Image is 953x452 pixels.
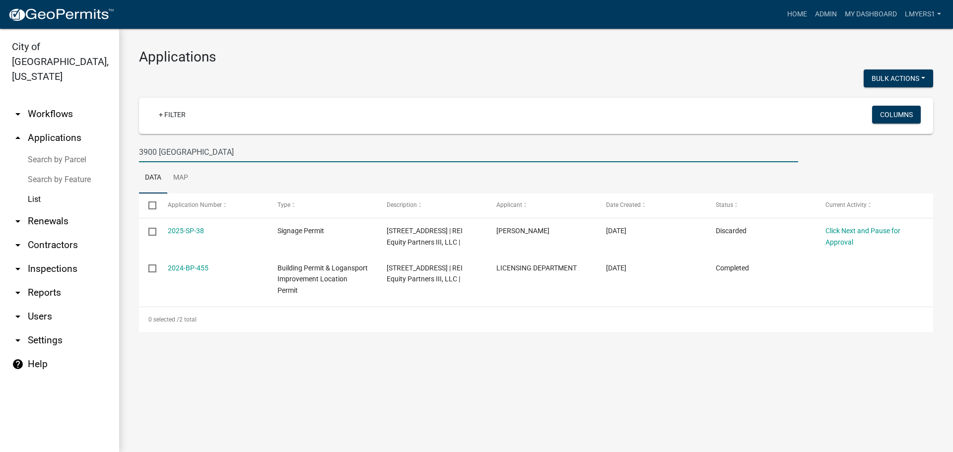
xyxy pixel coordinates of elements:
[12,358,24,370] i: help
[872,106,921,124] button: Columns
[487,194,597,217] datatable-header-cell: Applicant
[139,49,933,65] h3: Applications
[168,264,208,272] a: 2024-BP-455
[706,194,816,217] datatable-header-cell: Status
[139,307,933,332] div: 2 total
[825,227,900,246] a: Click Next and Pause for Approval
[12,311,24,323] i: arrow_drop_down
[277,227,324,235] span: Signage Permit
[12,132,24,144] i: arrow_drop_up
[901,5,945,24] a: lmyers1
[12,334,24,346] i: arrow_drop_down
[716,227,747,235] span: Discarded
[496,264,577,272] span: LICENSING DEPARTMENT
[496,227,549,235] span: Alma J Cortes
[606,264,626,272] span: 10/29/2024
[12,239,24,251] i: arrow_drop_down
[387,227,463,246] span: 3900 LEXINGTON RD | REI Equity Partners III, LLC |
[387,264,463,283] span: 3900 LEXINGTON RD | REI Equity Partners III, LLC |
[277,264,368,295] span: Building Permit & Logansport Improvement Location Permit
[606,227,626,235] span: 04/09/2025
[167,162,194,194] a: Map
[168,227,204,235] a: 2025-SP-38
[151,106,194,124] a: + Filter
[12,215,24,227] i: arrow_drop_down
[496,201,522,208] span: Applicant
[864,69,933,87] button: Bulk Actions
[12,108,24,120] i: arrow_drop_down
[277,201,290,208] span: Type
[387,201,417,208] span: Description
[606,201,641,208] span: Date Created
[168,201,222,208] span: Application Number
[816,194,926,217] datatable-header-cell: Current Activity
[139,162,167,194] a: Data
[841,5,901,24] a: My Dashboard
[783,5,811,24] a: Home
[377,194,487,217] datatable-header-cell: Description
[268,194,377,217] datatable-header-cell: Type
[139,142,798,162] input: Search for applications
[12,287,24,299] i: arrow_drop_down
[597,194,706,217] datatable-header-cell: Date Created
[825,201,867,208] span: Current Activity
[158,194,268,217] datatable-header-cell: Application Number
[716,201,733,208] span: Status
[716,264,749,272] span: Completed
[12,263,24,275] i: arrow_drop_down
[148,316,179,323] span: 0 selected /
[139,194,158,217] datatable-header-cell: Select
[811,5,841,24] a: Admin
